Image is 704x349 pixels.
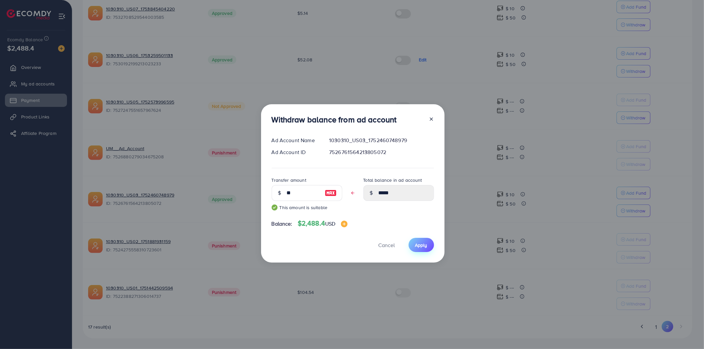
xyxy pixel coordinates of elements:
h4: $2,488.4 [298,219,348,228]
button: Apply [409,238,434,252]
div: Ad Account Name [266,137,324,144]
img: image [325,189,337,197]
small: This amount is suitable [272,204,342,211]
span: Balance: [272,220,292,228]
button: Cancel [370,238,403,252]
span: USD [325,220,335,227]
h3: Withdraw balance from ad account [272,115,397,124]
span: Cancel [379,241,395,249]
div: 1030310_US03_1752460748979 [324,137,439,144]
img: image [341,221,348,227]
div: Ad Account ID [266,148,324,156]
label: Total balance in ad account [363,177,422,183]
span: Apply [415,242,427,248]
img: guide [272,205,278,210]
label: Transfer amount [272,177,306,183]
iframe: Chat [676,319,699,344]
div: 7526761564213805072 [324,148,439,156]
